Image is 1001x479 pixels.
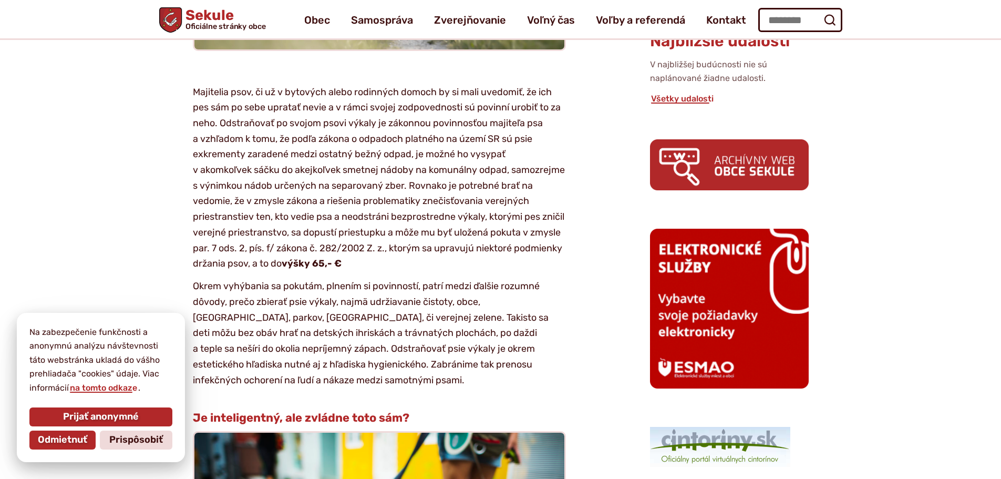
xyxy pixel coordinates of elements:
p: V najbližšej budúcnosti nie sú naplánované žiadne udalosti. [650,58,809,86]
a: Voľby a referendá [596,5,685,35]
a: Voľný čas [527,5,575,35]
span: Prijať anonymné [63,411,139,423]
a: Zverejňovanie [434,5,506,35]
img: Prejsť na domovskú stránku [159,7,182,33]
span: Oficiálne stránky obce [185,23,266,30]
span: Sekule [182,8,266,30]
button: Prijať anonymné [29,407,172,426]
p: Majitelia psov, či už v bytových alebo rodinných domoch by si mali uvedomiť, že ich pes sám po se... [193,85,566,272]
img: archiv.png [650,139,809,190]
a: na tomto odkaze [69,383,138,393]
span: Odmietnuť [38,434,87,446]
a: Logo Sekule, prejsť na domovskú stránku. [159,7,266,33]
button: Odmietnuť [29,431,96,450]
p: Okrem vyhýbania sa pokutám, plnením si povinností, patrí medzi ďalšie rozumné dôvody, prečo zbier... [193,279,566,388]
img: esmao_sekule_b.png [650,229,809,389]
img: 1.png [650,427,790,467]
strong: Je inteligentný, ale zvládne toto sám? [193,411,409,425]
a: Kontakt [706,5,746,35]
h3: Najbližšie udalosti [650,33,809,50]
a: Samospráva [351,5,413,35]
button: Prispôsobiť [100,431,172,450]
a: Obec [304,5,330,35]
a: Všetky udalosti [650,94,715,104]
strong: výšky 65,- € [282,258,342,269]
span: Prispôsobiť [109,434,163,446]
p: Na zabezpečenie funkčnosti a anonymnú analýzu návštevnosti táto webstránka ukladá do vášho prehli... [29,325,172,395]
